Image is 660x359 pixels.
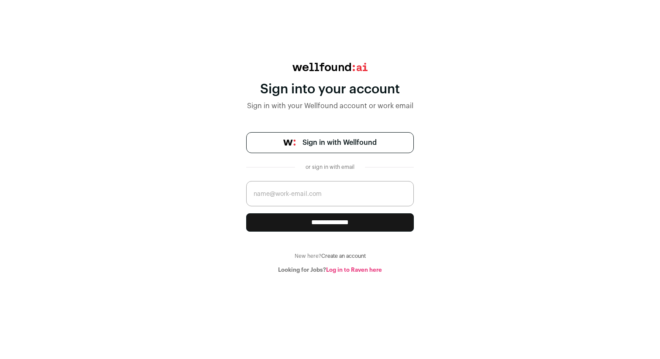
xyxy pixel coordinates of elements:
[326,267,382,273] a: Log in to Raven here
[321,253,366,259] a: Create an account
[292,63,368,71] img: wellfound:ai
[246,181,414,206] input: name@work-email.com
[246,267,414,274] div: Looking for Jobs?
[246,82,414,97] div: Sign into your account
[246,132,414,153] a: Sign in with Wellfound
[246,101,414,111] div: Sign in with your Wellfound account or work email
[302,137,377,148] span: Sign in with Wellfound
[246,253,414,260] div: New here?
[302,164,358,171] div: or sign in with email
[283,140,296,146] img: wellfound-symbol-flush-black-fb3c872781a75f747ccb3a119075da62bfe97bd399995f84a933054e44a575c4.png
